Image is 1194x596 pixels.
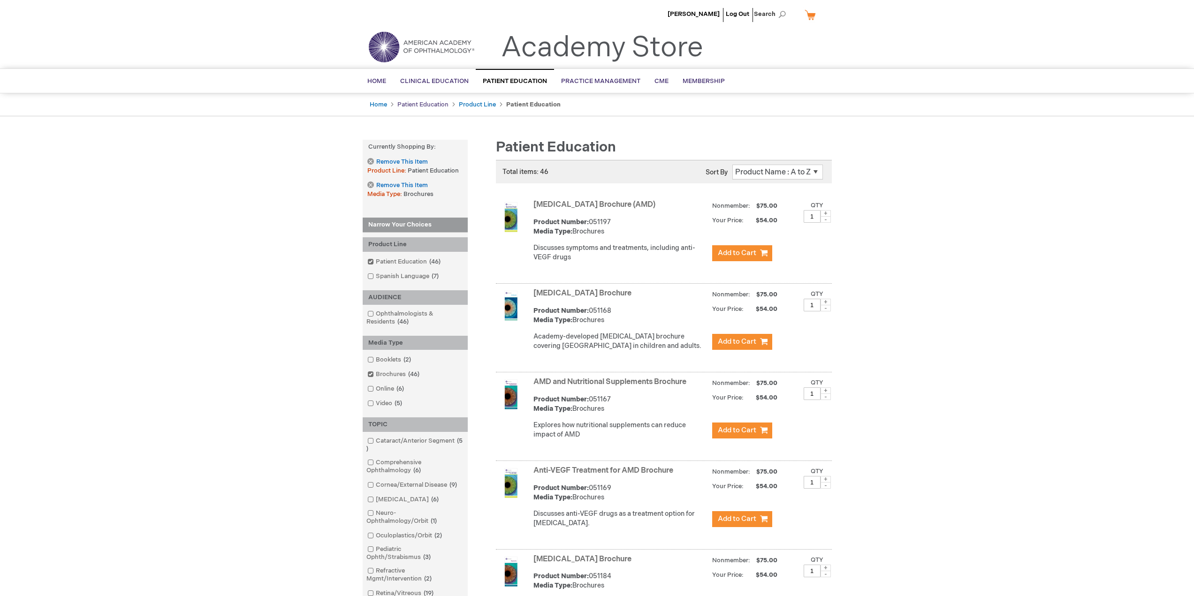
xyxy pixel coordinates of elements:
[745,394,779,401] span: $54.00
[706,168,728,176] label: Sort By
[365,481,461,490] a: Cornea/External Disease9
[745,483,779,490] span: $54.00
[421,553,433,561] span: 3
[533,405,572,413] strong: Media Type:
[533,316,572,324] strong: Media Type:
[712,483,744,490] strong: Your Price:
[428,517,439,525] span: 1
[533,466,673,475] a: Anti-VEGF Treatment for AMD Brochure
[365,566,465,583] a: Refractive Mgmt/Intervention2
[712,217,744,224] strong: Your Price:
[394,385,406,392] span: 6
[533,484,589,492] strong: Product Number:
[533,227,572,235] strong: Media Type:
[395,318,411,325] span: 46
[718,426,756,435] span: Add to Cart
[533,581,572,589] strong: Media Type:
[712,422,772,438] button: Add to Cart
[502,168,548,176] span: Total items: 46
[427,258,443,265] span: 46
[365,272,442,281] a: Spanish Language7
[755,557,779,564] span: $75.00
[367,190,403,198] span: Media Type
[683,77,725,85] span: Membership
[376,181,428,190] span: Remove This Item
[496,557,526,587] img: Blepharitis Brochure
[367,167,408,174] span: Product Line
[712,511,772,527] button: Add to Cart
[403,190,433,198] span: Brochures
[367,158,427,166] a: Remove This Item
[533,483,707,502] div: 051169 Brochures
[408,167,459,174] span: Patient Education
[561,77,640,85] span: Practice Management
[745,217,779,224] span: $54.00
[712,571,744,579] strong: Your Price:
[496,379,526,409] img: AMD and Nutritional Supplements Brochure
[811,290,823,298] label: Qty
[363,140,468,154] strong: Currently Shopping by:
[366,437,463,453] span: 5
[804,387,821,400] input: Qty
[533,243,707,262] p: Discusses symptoms and treatments, including anti-VEGF drugs
[533,421,707,439] p: Explores how nutritional supplements can reduce impact of AMD
[363,237,468,252] div: Product Line
[533,306,707,325] div: 051168 Brochures
[483,77,547,85] span: Patient Education
[811,468,823,475] label: Qty
[755,202,779,210] span: $75.00
[533,572,707,590] div: 051184 Brochures
[718,514,756,523] span: Add to Cart
[712,289,750,301] strong: Nonmember:
[745,571,779,579] span: $54.00
[363,417,468,432] div: TOPIC
[400,77,469,85] span: Clinical Education
[496,139,616,156] span: Patient Education
[365,458,465,475] a: Comprehensive Ophthalmology6
[804,210,821,223] input: Qty
[392,400,404,407] span: 5
[363,218,468,233] strong: Narrow Your Choices
[533,332,707,351] p: Academy-developed [MEDICAL_DATA] brochure covering [GEOGRAPHIC_DATA] in children and adults.
[718,337,756,346] span: Add to Cart
[365,531,446,540] a: Oculoplastics/Orbit2
[668,10,720,18] a: [PERSON_NAME]
[755,379,779,387] span: $75.00
[432,532,444,539] span: 2
[533,200,655,209] a: [MEDICAL_DATA] Brochure (AMD)
[365,370,423,379] a: Brochures46
[459,101,496,108] a: Product Line
[422,575,434,582] span: 2
[363,336,468,350] div: Media Type
[712,200,750,212] strong: Nonmember:
[365,437,465,453] a: Cataract/Anterior Segment5
[804,565,821,577] input: Qty
[533,377,686,386] a: AMD and Nutritional Supplements Brochure
[811,556,823,564] label: Qty
[712,555,750,566] strong: Nonmember:
[712,305,744,313] strong: Your Price:
[367,77,386,85] span: Home
[533,395,589,403] strong: Product Number:
[496,202,526,232] img: Age-Related Macular Degeneration Brochure (AMD)
[365,385,408,393] a: Online6
[370,101,387,108] a: Home
[365,509,465,526] a: Neuro-Ophthalmology/Orbit1
[365,309,465,326] a: Ophthalmologists & Residents46
[501,31,703,65] a: Academy Store
[811,379,823,386] label: Qty
[712,245,772,261] button: Add to Cart
[755,468,779,475] span: $75.00
[533,395,707,414] div: 051167 Brochures
[367,181,427,189] a: Remove This Item
[533,218,707,236] div: 051197 Brochures
[365,399,406,408] a: Video5
[406,370,422,378] span: 46
[726,10,749,18] a: Log Out
[712,466,750,478] strong: Nonmember:
[533,289,631,298] a: [MEDICAL_DATA] Brochure
[365,545,465,562] a: Pediatric Ophth/Strabismus3
[496,291,526,321] img: Amblyopia Brochure
[365,355,415,364] a: Booklets2
[411,467,423,474] span: 6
